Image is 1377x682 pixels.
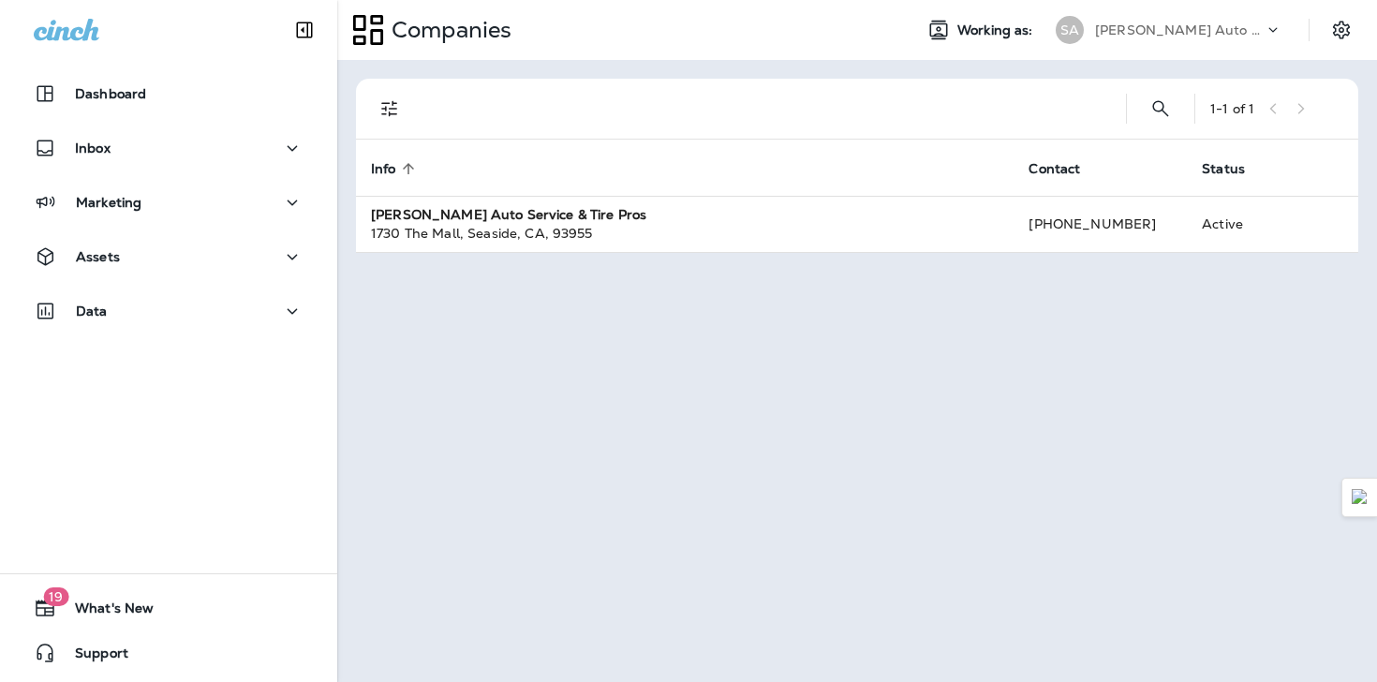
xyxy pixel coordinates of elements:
[19,589,318,627] button: 19What's New
[19,129,318,167] button: Inbox
[76,304,108,319] p: Data
[1352,489,1369,506] img: Detect Auto
[75,86,146,101] p: Dashboard
[384,16,511,44] p: Companies
[371,224,999,243] div: 1730 The Mall , Seaside , CA , 93955
[19,292,318,330] button: Data
[1325,13,1358,47] button: Settings
[1014,196,1187,252] td: [PHONE_NUMBER]
[76,249,120,264] p: Assets
[371,161,396,177] span: Info
[76,195,141,210] p: Marketing
[19,184,318,221] button: Marketing
[1202,160,1269,177] span: Status
[957,22,1037,38] span: Working as:
[278,11,331,49] button: Collapse Sidebar
[1142,90,1179,127] button: Search Companies
[371,160,421,177] span: Info
[56,645,128,668] span: Support
[1056,16,1084,44] div: SA
[19,75,318,112] button: Dashboard
[371,90,408,127] button: Filters
[1029,160,1104,177] span: Contact
[371,206,646,223] strong: [PERSON_NAME] Auto Service & Tire Pros
[1202,161,1245,177] span: Status
[75,141,111,156] p: Inbox
[56,600,154,623] span: What's New
[1029,161,1080,177] span: Contact
[1095,22,1264,37] p: [PERSON_NAME] Auto Service & Tire Pros
[19,634,318,672] button: Support
[1187,196,1293,252] td: Active
[19,238,318,275] button: Assets
[1210,101,1254,116] div: 1 - 1 of 1
[43,587,68,606] span: 19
